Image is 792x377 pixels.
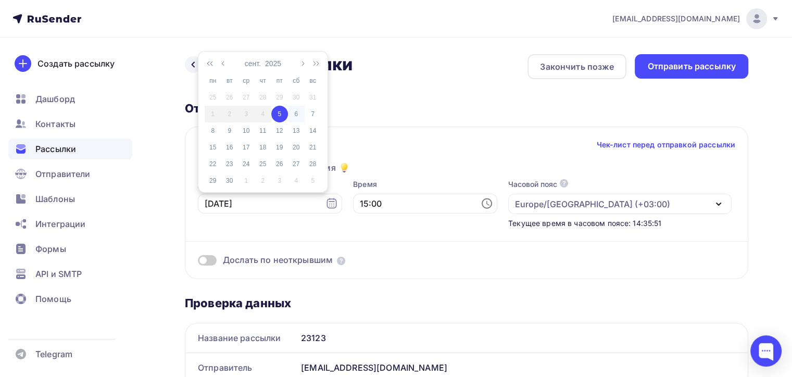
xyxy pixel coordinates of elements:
[255,139,271,156] td: 2025-09-18
[255,159,271,169] div: 25
[297,323,748,353] div: 23123
[305,122,321,139] td: 2025-09-14
[238,72,255,89] th: ср
[238,143,255,152] div: 17
[271,172,288,189] td: 2025-10-03
[255,172,271,189] td: 2025-10-02
[255,122,271,139] td: 2025-09-11
[221,72,238,89] th: вт
[221,156,238,172] td: 2025-09-23
[305,172,321,189] td: 2025-10-05
[288,172,305,189] td: 2025-10-04
[255,106,271,122] td: 2025-09-04
[221,176,238,185] div: 30
[35,118,76,130] span: Контакты
[305,93,321,102] div: 31
[305,89,321,106] td: 2025-08-31
[305,176,321,185] div: 5
[221,89,238,106] td: 2025-08-26
[205,159,221,169] div: 22
[243,55,263,72] button: сент.
[271,72,288,89] th: пт
[305,126,321,135] div: 14
[238,176,255,185] div: 1
[205,143,221,152] div: 15
[205,109,221,119] div: 1
[238,109,255,119] div: 3
[288,176,305,185] div: 4
[508,179,732,214] button: Часовой пояс Europe/[GEOGRAPHIC_DATA] (+03:00)
[35,93,75,105] span: Дашборд
[221,172,238,189] td: 2025-09-30
[288,109,305,119] div: 6
[238,172,255,189] td: 2025-10-01
[221,126,238,135] div: 9
[205,139,221,156] td: 2025-09-15
[49,11,288,200] img: День знаний
[271,89,288,106] td: 2025-08-29
[305,106,321,122] td: 2025-09-07
[255,126,271,135] div: 11
[223,254,333,266] span: Дослать по неоткрывшим
[305,156,321,172] td: 2025-09-28
[49,248,288,269] p: Пусть этот год будет насыщен новыми знаниями, интересными открытиями и яркими впечатлениями.
[8,89,132,109] a: Дашборд
[508,218,732,229] div: Текущее время в часовом поясе: 14:35:51
[305,72,321,89] th: вс
[255,89,271,106] td: 2025-08-28
[288,156,305,172] td: 2025-09-27
[8,164,132,184] a: Отправители
[205,122,221,139] td: 2025-09-08
[255,109,271,119] div: 4
[221,139,238,156] td: 2025-09-16
[288,89,305,106] td: 2025-08-30
[8,238,132,259] a: Формы
[255,72,271,89] th: чт
[540,60,614,73] div: Закончить позже
[221,143,238,152] div: 16
[288,143,305,152] div: 20
[35,218,85,230] span: Интеграции
[238,122,255,139] td: 2025-09-10
[205,72,221,89] th: пн
[205,126,221,135] div: 8
[353,179,497,190] label: Время
[238,159,255,169] div: 24
[221,122,238,139] td: 2025-09-09
[271,156,288,172] td: 2025-09-26
[205,106,221,122] td: 2025-09-01
[353,194,497,213] input: 14:35
[288,106,305,122] td: 2025-09-06
[185,296,748,310] div: Проверка данных
[221,159,238,169] div: 23
[238,89,255,106] td: 2025-08-27
[508,179,557,190] div: Часовой пояс
[35,243,66,255] span: Формы
[271,126,288,135] div: 12
[185,323,297,353] div: Название рассылки
[288,159,305,169] div: 27
[238,139,255,156] td: 2025-09-17
[288,122,305,139] td: 2025-09-13
[35,348,72,360] span: Telegram
[37,57,115,70] div: Создать рассылку
[271,143,288,152] div: 19
[221,106,238,122] td: 2025-09-02
[305,139,321,156] td: 2025-09-21
[271,93,288,102] div: 29
[238,93,255,102] div: 27
[271,106,288,122] td: 2025-09-05
[238,106,255,122] td: 2025-09-03
[288,72,305,89] th: сб
[612,8,780,29] a: [EMAIL_ADDRESS][DOMAIN_NAME]
[255,156,271,172] td: 2025-09-25
[205,176,221,185] div: 29
[205,89,221,106] td: 2025-08-25
[515,198,670,210] div: Europe/[GEOGRAPHIC_DATA] (+03:00)
[255,176,271,185] div: 2
[238,156,255,172] td: 2025-09-24
[221,93,238,102] div: 26
[238,126,255,135] div: 10
[255,143,271,152] div: 18
[35,268,82,280] span: API и SMTP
